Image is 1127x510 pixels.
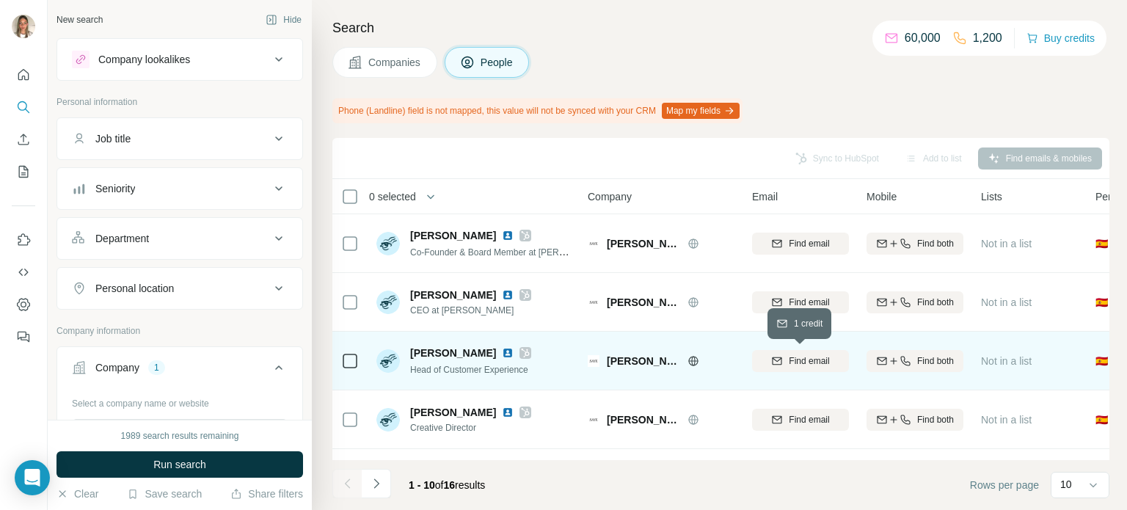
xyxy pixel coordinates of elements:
[502,347,514,359] img: LinkedIn logo
[410,246,610,258] span: Co-Founder & Board Member at [PERSON_NAME]
[57,42,302,77] button: Company lookalikes
[1095,295,1108,310] span: 🇪🇸
[410,228,496,243] span: [PERSON_NAME]
[410,288,496,302] span: [PERSON_NAME]
[56,324,303,338] p: Company information
[752,233,849,255] button: Find email
[376,349,400,373] img: Avatar
[95,360,139,375] div: Company
[362,469,391,498] button: Navigate to next page
[410,421,531,434] span: Creative Director
[95,231,149,246] div: Department
[1095,354,1108,368] span: 🇪🇸
[917,413,954,426] span: Find both
[867,189,897,204] span: Mobile
[56,487,98,501] button: Clear
[95,131,131,146] div: Job title
[867,409,963,431] button: Find both
[435,479,444,491] span: of
[57,271,302,306] button: Personal location
[981,189,1002,204] span: Lists
[588,296,599,308] img: Logo of Saye
[12,15,35,38] img: Avatar
[332,98,743,123] div: Phone (Landline) field is not mapped, this value will not be synced with your CRM
[376,408,400,431] img: Avatar
[752,189,778,204] span: Email
[12,324,35,350] button: Feedback
[867,350,963,372] button: Find both
[981,238,1032,249] span: Not in a list
[789,413,829,426] span: Find email
[1095,236,1108,251] span: 🇪🇸
[444,479,456,491] span: 16
[981,414,1032,426] span: Not in a list
[789,237,829,250] span: Find email
[662,103,740,119] button: Map my fields
[752,409,849,431] button: Find email
[905,29,941,47] p: 60,000
[12,62,35,88] button: Quick start
[332,18,1109,38] h4: Search
[502,289,514,301] img: LinkedIn logo
[369,189,416,204] span: 0 selected
[752,291,849,313] button: Find email
[376,232,400,255] img: Avatar
[607,412,680,427] span: [PERSON_NAME]
[588,189,632,204] span: Company
[607,295,680,310] span: [PERSON_NAME]
[752,350,849,372] button: Find email
[867,291,963,313] button: Find both
[57,350,302,391] button: Company1
[56,451,303,478] button: Run search
[410,304,531,317] span: CEO at [PERSON_NAME]
[95,181,135,196] div: Seniority
[12,94,35,120] button: Search
[57,171,302,206] button: Seniority
[410,405,496,420] span: [PERSON_NAME]
[255,9,312,31] button: Hide
[981,355,1032,367] span: Not in a list
[15,460,50,495] div: Open Intercom Messenger
[917,237,954,250] span: Find both
[917,296,954,309] span: Find both
[230,487,303,501] button: Share filters
[607,236,680,251] span: [PERSON_NAME]
[502,407,514,418] img: LinkedIn logo
[12,126,35,153] button: Enrich CSV
[368,55,422,70] span: Companies
[56,95,303,109] p: Personal information
[57,221,302,256] button: Department
[72,391,288,410] div: Select a company name or website
[481,55,514,70] span: People
[57,121,302,156] button: Job title
[409,479,485,491] span: results
[12,259,35,285] button: Use Surfe API
[98,52,190,67] div: Company lookalikes
[981,296,1032,308] span: Not in a list
[970,478,1039,492] span: Rows per page
[12,227,35,253] button: Use Surfe on LinkedIn
[789,354,829,368] span: Find email
[12,291,35,318] button: Dashboard
[127,487,202,501] button: Save search
[376,291,400,314] img: Avatar
[1095,412,1108,427] span: 🇪🇸
[1026,28,1095,48] button: Buy credits
[95,281,174,296] div: Personal location
[588,238,599,249] img: Logo of Saye
[973,29,1002,47] p: 1,200
[56,13,103,26] div: New search
[12,159,35,185] button: My lists
[588,414,599,426] img: Logo of Saye
[153,457,206,472] span: Run search
[410,365,528,375] span: Head of Customer Experience
[502,230,514,241] img: LinkedIn logo
[121,429,239,442] div: 1989 search results remaining
[588,355,599,367] img: Logo of Saye
[409,479,435,491] span: 1 - 10
[1060,477,1072,492] p: 10
[148,361,165,374] div: 1
[410,347,496,359] span: [PERSON_NAME]
[789,296,829,309] span: Find email
[607,354,680,368] span: [PERSON_NAME]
